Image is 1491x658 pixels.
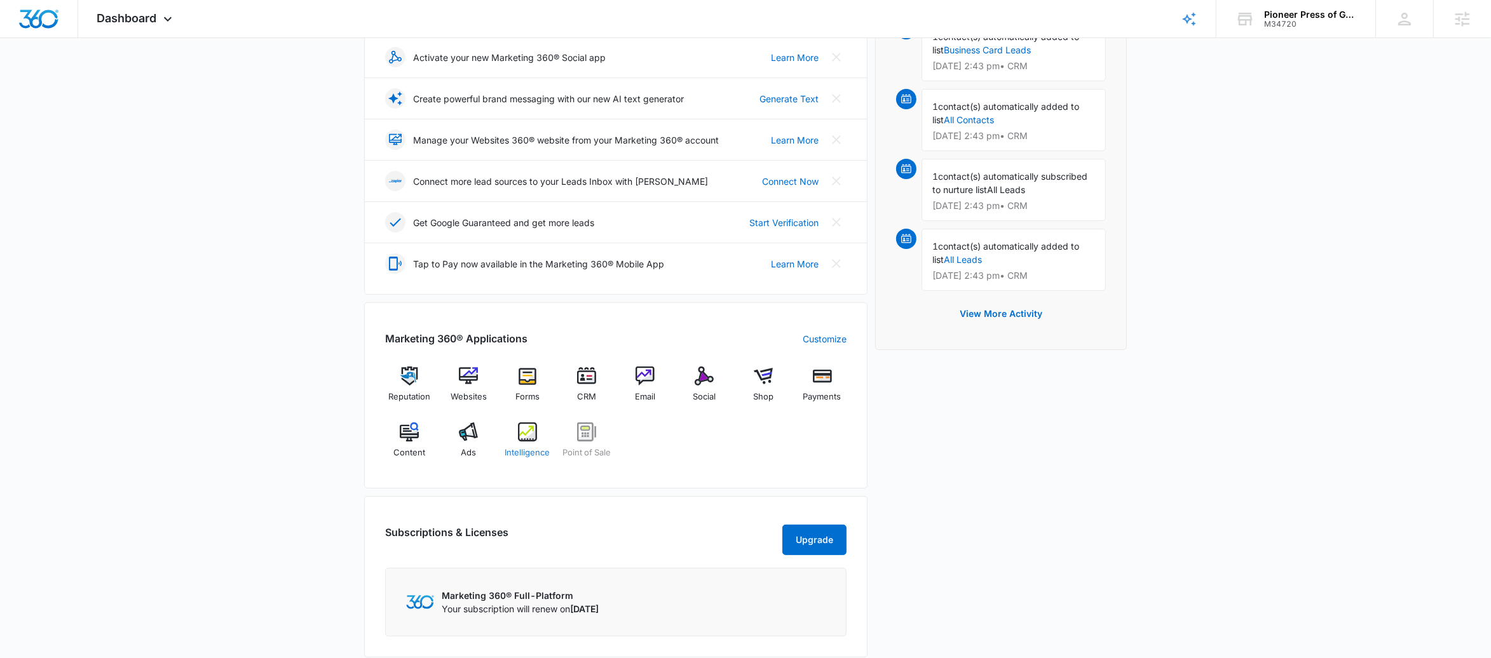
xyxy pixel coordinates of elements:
[759,92,819,105] a: Generate Text
[1264,20,1357,29] div: account id
[413,133,719,147] p: Manage your Websites 360® website from your Marketing 360® account
[771,51,819,64] a: Learn More
[413,216,594,229] p: Get Google Guaranteed and get more leads
[932,201,1095,210] p: [DATE] 2:43 pm • CRM
[693,391,716,403] span: Social
[782,525,847,555] button: Upgrade
[413,257,664,271] p: Tap to Pay now available in the Marketing 360® Mobile App
[451,391,487,403] span: Websites
[762,175,819,188] a: Connect Now
[442,589,599,602] p: Marketing 360® Full-Platform
[944,44,1031,55] a: Business Card Leads
[932,131,1095,140] p: [DATE] 2:43 pm • CRM
[803,391,841,403] span: Payments
[749,216,819,229] a: Start Verification
[444,422,493,468] a: Ads
[505,446,550,459] span: Intelligence
[577,391,596,403] span: CRM
[503,366,552,412] a: Forms
[515,391,540,403] span: Forms
[826,88,847,109] button: Close
[570,603,599,614] span: [DATE]
[932,271,1095,280] p: [DATE] 2:43 pm • CRM
[562,422,611,468] a: Point of Sale
[803,332,847,346] a: Customize
[932,241,938,252] span: 1
[385,366,434,412] a: Reputation
[385,331,528,346] h2: Marketing 360® Applications
[798,366,847,412] a: Payments
[562,446,611,459] span: Point of Sale
[739,366,788,412] a: Shop
[385,422,434,468] a: Content
[388,391,430,403] span: Reputation
[621,366,670,412] a: Email
[97,11,157,25] span: Dashboard
[1264,10,1357,20] div: account name
[753,391,773,403] span: Shop
[444,366,493,412] a: Websites
[944,114,994,125] a: All Contacts
[771,257,819,271] a: Learn More
[826,253,847,274] button: Close
[947,299,1055,329] button: View More Activity
[932,171,938,182] span: 1
[393,446,425,459] span: Content
[413,92,684,105] p: Create powerful brand messaging with our new AI text generator
[461,446,476,459] span: Ads
[932,101,938,112] span: 1
[413,175,708,188] p: Connect more lead sources to your Leads Inbox with [PERSON_NAME]
[680,366,729,412] a: Social
[385,525,508,550] h2: Subscriptions & Licenses
[932,241,1079,265] span: contact(s) automatically added to list
[503,422,552,468] a: Intelligence
[944,254,982,265] a: All Leads
[635,391,655,403] span: Email
[406,595,434,608] img: Marketing 360 Logo
[413,51,606,64] p: Activate your new Marketing 360® Social app
[826,47,847,67] button: Close
[987,184,1025,195] span: All Leads
[932,171,1087,195] span: contact(s) automatically subscribed to nurture list
[442,602,599,615] p: Your subscription will renew on
[562,366,611,412] a: CRM
[826,171,847,191] button: Close
[932,62,1095,70] p: [DATE] 2:43 pm • CRM
[826,212,847,232] button: Close
[826,130,847,150] button: Close
[932,101,1079,125] span: contact(s) automatically added to list
[771,133,819,147] a: Learn More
